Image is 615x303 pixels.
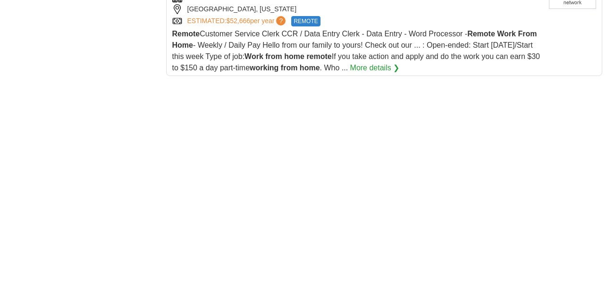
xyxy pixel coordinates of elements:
strong: From [518,30,537,38]
strong: Work [497,30,516,38]
strong: Work [244,52,263,60]
span: Customer Service Clerk CCR / Data Entry Clerk - Data Entry - Word Processor - - Weekly / Daily Pa... [172,30,540,72]
strong: from [265,52,282,60]
strong: Remote [172,30,200,38]
span: REMOTE [291,16,320,26]
strong: from [281,64,298,72]
strong: home [284,52,304,60]
a: More details ❯ [350,62,400,74]
span: ? [276,16,286,25]
strong: home [300,64,320,72]
strong: Home [172,41,193,49]
span: $52,666 [226,17,250,25]
strong: working [250,64,278,72]
div: [GEOGRAPHIC_DATA], [US_STATE] [172,4,541,14]
a: ESTIMATED:$52,666per year? [187,16,288,26]
strong: remote [306,52,331,60]
strong: Remote [467,30,495,38]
